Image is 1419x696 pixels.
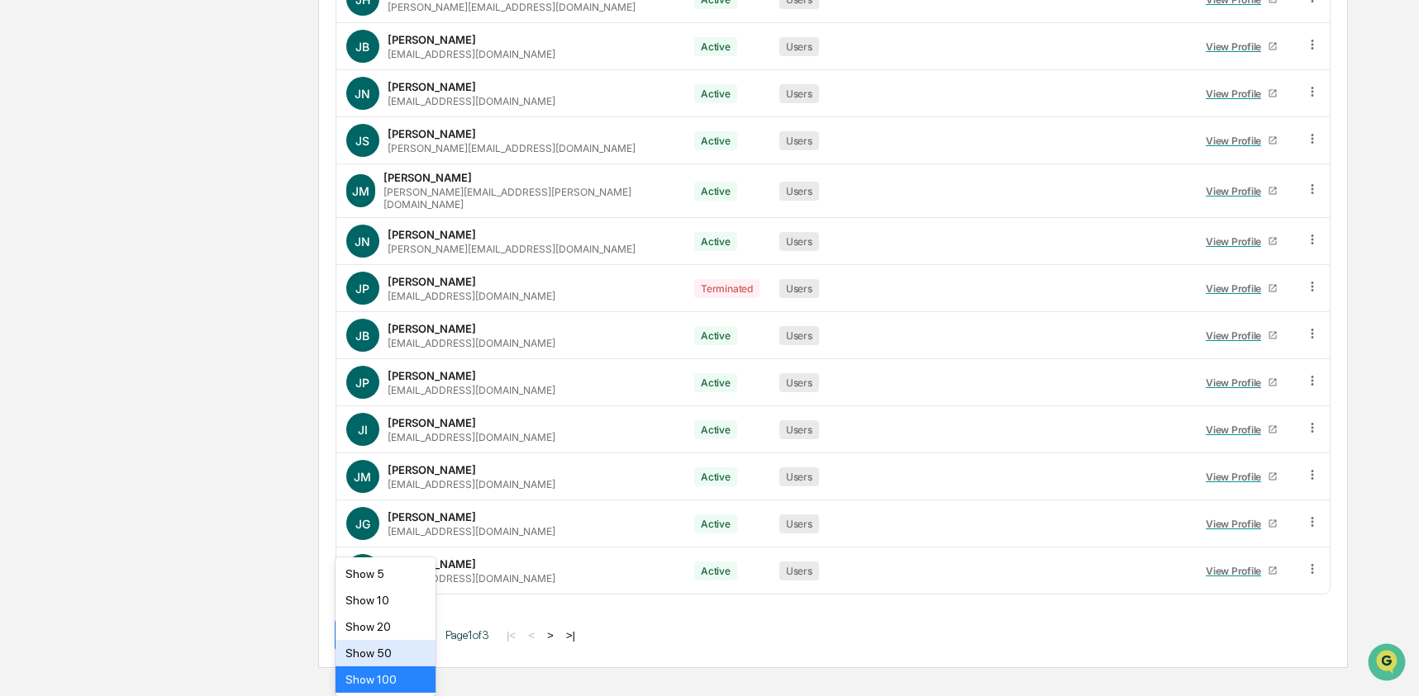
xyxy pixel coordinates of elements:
[694,182,737,201] div: Active
[17,126,46,156] img: 1746055101610-c473b297-6a78-478c-a979-82029cc54cd1
[388,243,636,255] div: [PERSON_NAME][EMAIL_ADDRESS][DOMAIN_NAME]
[388,275,476,288] div: [PERSON_NAME]
[388,384,555,396] div: [EMAIL_ADDRESS][DOMAIN_NAME]
[388,33,476,46] div: [PERSON_NAME]
[388,478,555,490] div: [EMAIL_ADDRESS][DOMAIN_NAME]
[779,420,819,439] div: Users
[281,131,301,151] button: Start new chat
[445,628,489,642] span: Page 1 of 3
[33,208,107,225] span: Preclearance
[779,373,819,392] div: Users
[388,95,555,107] div: [EMAIL_ADDRESS][DOMAIN_NAME]
[694,232,737,251] div: Active
[388,142,636,154] div: [PERSON_NAME][EMAIL_ADDRESS][DOMAIN_NAME]
[388,416,476,429] div: [PERSON_NAME]
[388,369,476,382] div: [PERSON_NAME]
[388,431,555,443] div: [EMAIL_ADDRESS][DOMAIN_NAME]
[694,37,737,56] div: Active
[1199,178,1285,204] a: View Profile
[694,131,737,150] div: Active
[336,640,436,666] div: Show 50
[352,184,369,198] span: JM
[694,326,737,345] div: Active
[1199,511,1285,537] a: View Profile
[1206,235,1268,248] div: View Profile
[779,514,819,533] div: Users
[355,329,369,343] span: JB
[117,279,200,292] a: Powered byPylon
[1199,276,1285,301] a: View Profile
[355,282,369,296] span: JP
[388,322,476,335] div: [PERSON_NAME]
[388,48,555,60] div: [EMAIL_ADDRESS][DOMAIN_NAME]
[1206,282,1268,295] div: View Profile
[17,210,30,223] div: 🖐️
[388,228,476,241] div: [PERSON_NAME]
[1206,424,1268,436] div: View Profile
[694,420,737,439] div: Active
[1206,471,1268,483] div: View Profile
[336,666,436,693] div: Show 100
[17,241,30,254] div: 🔎
[779,182,819,201] div: Users
[164,280,200,292] span: Pylon
[355,40,369,54] span: JB
[694,514,737,533] div: Active
[542,628,559,642] button: >
[355,517,370,531] span: JG
[33,239,104,256] span: Data Lookup
[694,561,737,580] div: Active
[388,572,555,585] div: [EMAIL_ADDRESS][DOMAIN_NAME]
[1199,34,1285,59] a: View Profile
[1199,229,1285,254] a: View Profile
[388,1,636,13] div: [PERSON_NAME][EMAIL_ADDRESS][DOMAIN_NAME]
[1199,323,1285,348] a: View Profile
[383,171,472,184] div: [PERSON_NAME]
[694,467,737,486] div: Active
[355,134,369,148] span: JS
[1199,81,1285,107] a: View Profile
[502,628,521,642] button: |<
[355,376,369,390] span: JP
[694,373,737,392] div: Active
[388,127,476,140] div: [PERSON_NAME]
[1206,329,1268,342] div: View Profile
[336,561,436,587] div: Show 5
[1199,464,1285,490] a: View Profile
[354,470,371,484] span: JM
[388,525,555,537] div: [EMAIL_ADDRESS][DOMAIN_NAME]
[1199,417,1285,443] a: View Profile
[779,561,819,580] div: Users
[1206,376,1268,389] div: View Profile
[17,35,301,61] p: How can we help?
[779,84,819,103] div: Users
[779,467,819,486] div: Users
[779,131,819,150] div: Users
[56,143,209,156] div: We're available if you need us!
[388,290,555,302] div: [EMAIL_ADDRESS][DOMAIN_NAME]
[1199,128,1285,154] a: View Profile
[1366,642,1411,686] iframe: Open customer support
[1199,558,1285,584] a: View Profile
[388,337,555,349] div: [EMAIL_ADDRESS][DOMAIN_NAME]
[355,87,370,101] span: JN
[388,463,476,476] div: [PERSON_NAME]
[56,126,271,143] div: Start new chat
[388,80,476,93] div: [PERSON_NAME]
[336,587,436,613] div: Show 10
[694,279,759,298] div: Terminated
[113,201,212,231] a: 🗄️Attestations
[694,84,737,103] div: Active
[523,628,540,642] button: <
[779,279,819,298] div: Users
[10,201,113,231] a: 🖐️Preclearance
[336,613,436,640] div: Show 20
[355,234,370,249] span: JN
[383,186,674,211] div: [PERSON_NAME][EMAIL_ADDRESS][PERSON_NAME][DOMAIN_NAME]
[1206,135,1268,147] div: View Profile
[779,326,819,345] div: Users
[1206,565,1268,577] div: View Profile
[1206,40,1268,53] div: View Profile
